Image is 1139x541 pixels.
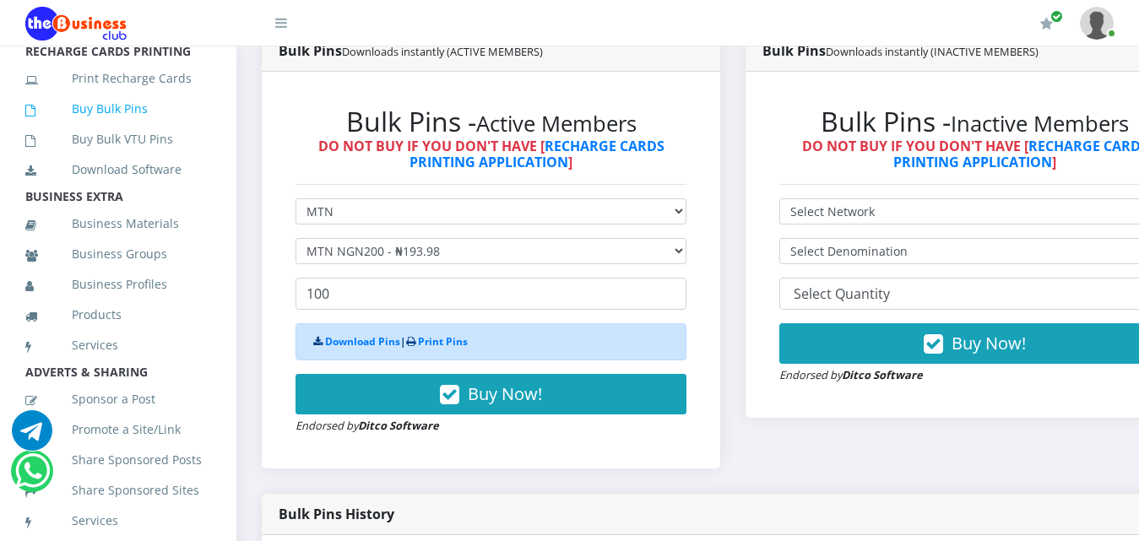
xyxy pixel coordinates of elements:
strong: | [313,334,468,349]
a: Download Software [25,150,211,189]
small: Downloads instantly (INACTIVE MEMBERS) [826,44,1039,59]
a: RECHARGE CARDS PRINTING APPLICATION [409,137,664,171]
span: Buy Now! [468,382,542,405]
img: User [1080,7,1114,40]
a: Business Profiles [25,265,211,304]
a: Services [25,501,211,540]
input: Enter Quantity [296,278,686,310]
a: Business Groups [25,235,211,273]
strong: DO NOT BUY IF YOU DON'T HAVE [ ] [318,137,664,171]
small: Downloads instantly (ACTIVE MEMBERS) [342,44,543,59]
button: Buy Now! [296,374,686,414]
strong: Bulk Pins [279,41,543,60]
small: Active Members [476,109,637,138]
a: Share Sponsored Sites [25,471,211,510]
a: Print Recharge Cards [25,59,211,98]
a: Share Sponsored Posts [25,441,211,479]
h2: Bulk Pins - [296,105,686,138]
a: Chat for support [12,423,52,451]
strong: Ditco Software [842,367,923,382]
strong: Bulk Pins [762,41,1039,60]
small: Endorsed by [296,418,439,433]
span: Buy Now! [952,332,1026,354]
a: Services [25,326,211,365]
img: Logo [25,7,127,41]
a: Buy Bulk Pins [25,89,211,128]
a: Sponsor a Post [25,380,211,419]
a: Products [25,295,211,334]
small: Inactive Members [951,109,1129,138]
a: Buy Bulk VTU Pins [25,120,211,159]
i: Renew/Upgrade Subscription [1040,17,1053,30]
strong: Bulk Pins History [279,505,394,523]
a: Chat for support [15,463,50,491]
span: Renew/Upgrade Subscription [1050,10,1063,23]
a: Download Pins [325,334,400,349]
small: Endorsed by [779,367,923,382]
a: Business Materials [25,204,211,243]
strong: Ditco Software [358,418,439,433]
a: Promote a Site/Link [25,410,211,449]
a: Print Pins [418,334,468,349]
